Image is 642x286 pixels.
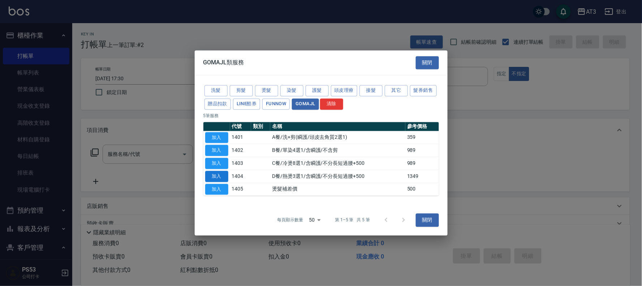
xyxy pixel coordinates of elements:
th: 名稱 [270,122,405,131]
button: GOMAJL [292,98,319,110]
td: 1349 [405,170,439,183]
td: 1402 [230,144,251,157]
button: 髮券銷售 [410,85,437,97]
button: 加入 [205,171,228,182]
td: 989 [405,144,439,157]
td: C餐/冷燙8選1/含瞬護/不分長短過腰+500 [270,157,405,170]
button: 贈品扣款 [204,98,231,110]
th: 類別 [251,122,270,131]
td: 1405 [230,183,251,196]
td: 500 [405,183,439,196]
th: 參考價格 [405,122,439,131]
td: 燙髮補差價 [270,183,405,196]
button: 關閉 [416,56,439,69]
button: 染髮 [280,85,303,97]
td: 1404 [230,170,251,183]
p: 每頁顯示數量 [277,217,303,223]
button: 關閉 [416,214,439,227]
button: 加入 [205,158,228,169]
button: 洗髮 [204,85,228,97]
p: 第 1–5 筆 共 5 筆 [335,217,370,223]
div: 50 [306,210,323,230]
button: 護髮 [306,85,329,97]
p: 5 筆服務 [203,112,439,119]
span: GOMAJL類服務 [203,59,244,66]
button: 加入 [205,132,228,143]
button: 清除 [320,98,343,110]
td: 989 [405,157,439,170]
th: 代號 [230,122,251,131]
button: LINE酷券 [233,98,260,110]
button: 加入 [205,184,228,195]
button: 接髮 [359,85,383,97]
button: 剪髮 [230,85,253,97]
td: 1401 [230,131,251,144]
button: 燙髮 [255,85,278,97]
td: A餐/洗+剪(瞬護/頭皮去角質2選1) [270,131,405,144]
td: 1403 [230,157,251,170]
button: FUNNOW [262,98,290,110]
button: 其它 [385,85,408,97]
button: 頭皮理療 [331,85,358,97]
button: 加入 [205,145,228,156]
td: 359 [405,131,439,144]
td: D餐/熱燙3選1/含瞬護/不分長短過腰+500 [270,170,405,183]
td: B餐/單染4選1/含瞬護/不含剪 [270,144,405,157]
